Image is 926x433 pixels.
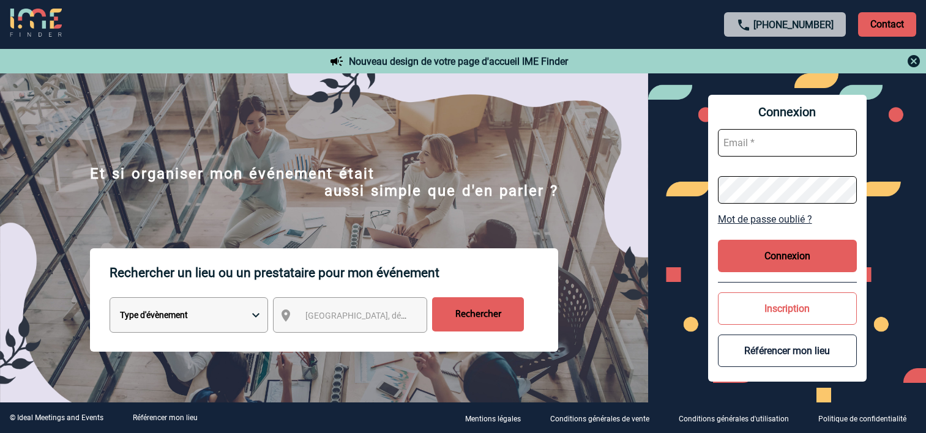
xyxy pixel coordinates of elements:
[305,311,476,320] span: [GEOGRAPHIC_DATA], département, région...
[718,292,857,325] button: Inscription
[718,213,857,225] a: Mot de passe oublié ?
[669,412,808,424] a: Conditions générales d'utilisation
[679,415,789,423] p: Conditions générales d'utilisation
[718,335,857,367] button: Référencer mon lieu
[465,415,521,423] p: Mentions légales
[540,412,669,424] a: Conditions générales de vente
[10,413,103,422] div: © Ideal Meetings and Events
[718,105,857,119] span: Connexion
[736,18,751,32] img: call-24-px.png
[718,129,857,157] input: Email *
[432,297,524,331] input: Rechercher
[808,412,926,424] a: Politique de confidentialité
[818,415,906,423] p: Politique de confidentialité
[753,19,834,31] a: [PHONE_NUMBER]
[718,240,857,272] button: Connexion
[133,413,198,422] a: Référencer mon lieu
[550,415,649,423] p: Conditions générales de vente
[110,248,558,297] p: Rechercher un lieu ou un prestataire pour mon événement
[455,412,540,424] a: Mentions légales
[858,12,916,37] p: Contact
